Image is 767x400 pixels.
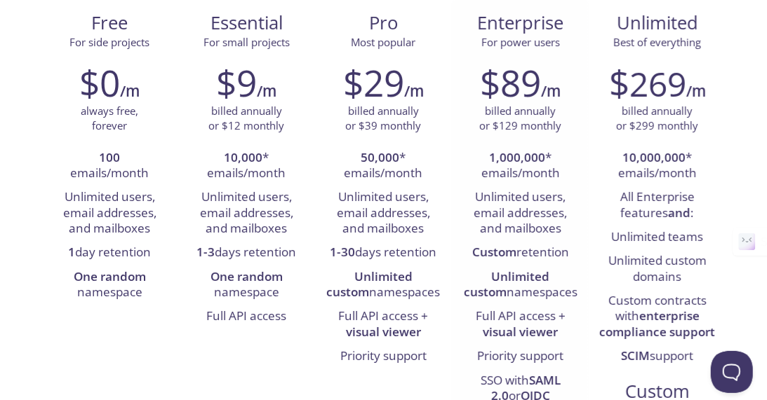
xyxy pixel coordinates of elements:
[361,149,400,165] strong: 50,000
[599,345,715,368] li: support
[326,146,441,186] li: * emails/month
[404,79,424,103] h6: /m
[189,265,305,305] li: namespace
[346,104,422,134] p: billed annually or $39 monthly
[69,35,149,49] span: For side projects
[621,347,650,364] strong: SCIM
[343,62,404,104] h2: $29
[613,35,701,49] span: Best of everything
[599,186,715,226] li: All Enterprise features :
[189,305,305,329] li: Full API access
[462,345,578,368] li: Priority support
[216,62,257,104] h2: $9
[629,61,686,106] span: 269
[599,226,715,249] li: Unlimited teams
[668,205,691,221] strong: and
[609,62,686,104] h2: $
[52,241,168,265] li: day retention
[711,351,753,393] iframe: Help Scout Beacon - Open
[326,265,441,305] li: namespaces
[326,11,441,35] span: Pro
[463,11,578,35] span: Enterprise
[211,268,283,284] strong: One random
[204,35,290,49] span: For small projects
[686,79,706,103] h6: /m
[462,305,578,345] li: Full API access +
[326,241,441,265] li: days retention
[489,149,545,165] strong: 1,000,000
[464,268,550,300] strong: Unlimited custom
[599,308,715,339] strong: enterprise compliance support
[224,149,262,165] strong: 10,000
[120,79,140,103] h6: /m
[616,104,698,134] p: billed annually or $299 monthly
[331,244,356,260] strong: 1-30
[189,11,304,35] span: Essential
[52,265,168,305] li: namespace
[79,62,120,104] h2: $0
[352,35,416,49] span: Most popular
[68,244,75,260] strong: 1
[481,35,560,49] span: For power users
[189,241,305,265] li: days retention
[346,324,421,340] strong: visual viewer
[617,11,698,35] span: Unlimited
[462,146,578,186] li: * emails/month
[541,79,561,103] h6: /m
[208,104,284,134] p: billed annually or $12 monthly
[479,104,561,134] p: billed annually or $129 monthly
[327,268,413,300] strong: Unlimited custom
[196,244,215,260] strong: 1-3
[472,244,516,260] strong: Custom
[52,146,168,186] li: emails/month
[81,104,138,134] p: always free, forever
[462,265,578,305] li: namespaces
[189,146,305,186] li: * emails/month
[462,241,578,265] li: retention
[622,149,686,165] strong: 10,000,000
[483,324,558,340] strong: visual viewer
[189,186,305,241] li: Unlimited users, email addresses, and mailboxes
[99,149,120,165] strong: 100
[326,305,441,345] li: Full API access +
[53,11,167,35] span: Free
[599,146,715,186] li: * emails/month
[326,186,441,241] li: Unlimited users, email addresses, and mailboxes
[52,186,168,241] li: Unlimited users, email addresses, and mailboxes
[74,268,146,284] strong: One random
[599,289,715,345] li: Custom contracts with
[326,345,441,368] li: Priority support
[462,186,578,241] li: Unlimited users, email addresses, and mailboxes
[480,62,541,104] h2: $89
[257,79,276,103] h6: /m
[599,249,715,289] li: Unlimited custom domains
